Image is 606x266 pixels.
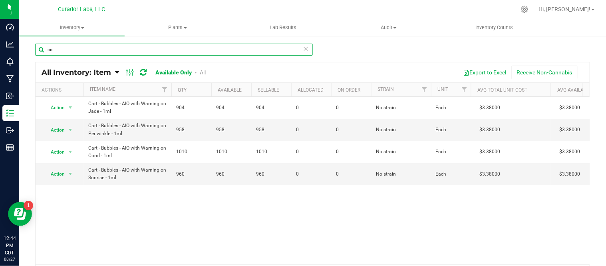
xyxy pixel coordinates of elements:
[8,202,32,226] iframe: Resource center
[6,75,14,83] inline-svg: Manufacturing
[176,126,207,134] span: 958
[539,6,591,12] span: Hi, [PERSON_NAME]!
[178,87,187,93] a: Qty
[376,170,426,178] span: No strain
[256,170,286,178] span: 960
[88,166,167,182] span: Cart - Bubbles - AIO with Warning on Sunrise - 1ml
[376,148,426,156] span: No strain
[336,24,441,31] span: Audit
[6,126,14,134] inline-svg: Outbound
[176,148,207,156] span: 1010
[42,68,111,77] span: All Inventory: Item
[296,126,326,134] span: 0
[458,66,512,79] button: Export to Excel
[66,124,76,136] span: select
[88,122,167,137] span: Cart - Bubbles - AIO with Warning on Periwinkle - 1ml
[256,126,286,134] span: 958
[4,235,16,256] p: 12:44 PM CDT
[6,23,14,31] inline-svg: Dashboard
[156,69,192,76] a: Available Only
[436,148,466,156] span: Each
[437,86,448,92] a: Unit
[216,126,246,134] span: 958
[176,170,207,178] span: 960
[200,69,206,76] a: All
[66,102,76,113] span: select
[35,44,313,56] input: Search Item Name, Retail Display Name, SKU, Part Number...
[230,19,336,36] a: Lab Results
[296,170,326,178] span: 0
[216,148,246,156] span: 1010
[88,144,167,160] span: Cart - Bubbles - AIO with Warning on Coral - 1ml
[336,148,366,156] span: 0
[6,144,14,152] inline-svg: Reports
[436,126,466,134] span: Each
[378,86,394,92] a: Strain
[477,87,527,93] a: Avg Total Unit Cost
[4,256,16,262] p: 08/27
[6,40,14,48] inline-svg: Analytics
[256,148,286,156] span: 1010
[476,168,505,180] span: $3.38000
[520,6,530,13] div: Manage settings
[44,124,65,136] span: Action
[298,87,324,93] a: Allocated
[256,104,286,112] span: 904
[259,24,308,31] span: Lab Results
[258,87,279,93] a: Sellable
[556,146,584,158] span: $3.38000
[19,24,125,31] span: Inventory
[336,19,441,36] a: Audit
[556,102,584,114] span: $3.38000
[44,146,65,158] span: Action
[88,100,167,115] span: Cart - Bubbles - AIO with Warning on Jade - 1ml
[24,201,33,210] iframe: Resource center unread badge
[296,148,326,156] span: 0
[303,44,309,54] span: Clear
[296,104,326,112] span: 0
[66,168,76,180] span: select
[556,124,584,136] span: $3.38000
[6,92,14,100] inline-svg: Inbound
[436,104,466,112] span: Each
[58,6,105,13] span: Curador Labs, LLC
[376,104,426,112] span: No strain
[336,104,366,112] span: 0
[158,83,171,96] a: Filter
[376,126,426,134] span: No strain
[512,66,578,79] button: Receive Non-Cannabis
[90,86,115,92] a: Item Name
[458,83,471,96] a: Filter
[66,146,76,158] span: select
[436,170,466,178] span: Each
[125,19,230,36] a: Plants
[44,168,65,180] span: Action
[216,104,246,112] span: 904
[476,146,505,158] span: $3.38000
[42,68,115,77] a: All Inventory: Item
[336,170,366,178] span: 0
[336,126,366,134] span: 0
[19,19,125,36] a: Inventory
[176,104,207,112] span: 904
[44,102,65,113] span: Action
[218,87,242,93] a: Available
[216,170,246,178] span: 960
[442,19,547,36] a: Inventory Counts
[556,168,584,180] span: $3.38000
[6,58,14,66] inline-svg: Monitoring
[42,87,80,93] div: Actions
[418,83,431,96] a: Filter
[338,87,360,93] a: On Order
[476,102,505,114] span: $3.38000
[6,109,14,117] inline-svg: Inventory
[465,24,524,31] span: Inventory Counts
[476,124,505,136] span: $3.38000
[125,24,230,31] span: Plants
